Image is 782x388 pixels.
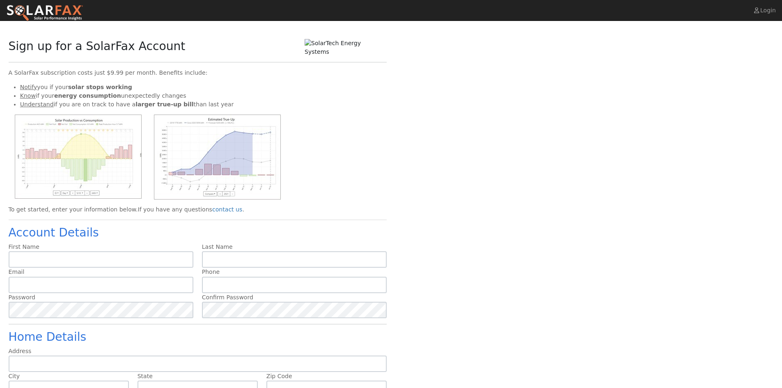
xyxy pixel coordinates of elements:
label: First Name [9,243,39,251]
span: If you have any questions . [138,206,244,213]
label: Zip Code [266,372,292,381]
img: SolarTech Energy Systems [305,39,387,56]
div: To get started, enter your information below. [9,205,387,214]
li: if you are on track to have a than last year [20,100,387,109]
li: if your unexpectedly changes [20,92,387,100]
label: Last Name [202,243,233,251]
u: Know [20,92,36,99]
img: SolarFax [6,5,83,22]
label: City [9,372,20,381]
h2: Home Details [9,330,387,344]
h2: Account Details [9,226,387,240]
label: State [138,372,153,381]
a: contact us [212,206,242,213]
b: energy consumption [54,92,121,99]
u: Notify [20,84,37,90]
li: you if your [20,83,387,92]
h2: Sign up for a SolarFax Account [9,39,186,53]
b: solar stops working [68,84,132,90]
label: Confirm Password [202,293,253,302]
u: Understand [20,101,54,108]
label: Phone [202,268,220,276]
label: Password [9,293,35,302]
label: Email [9,268,25,276]
b: larger true-up bill [135,101,193,108]
div: A SolarFax subscription costs just $9.99 per month. Benefits include: [9,69,387,77]
label: Address [9,347,32,356]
